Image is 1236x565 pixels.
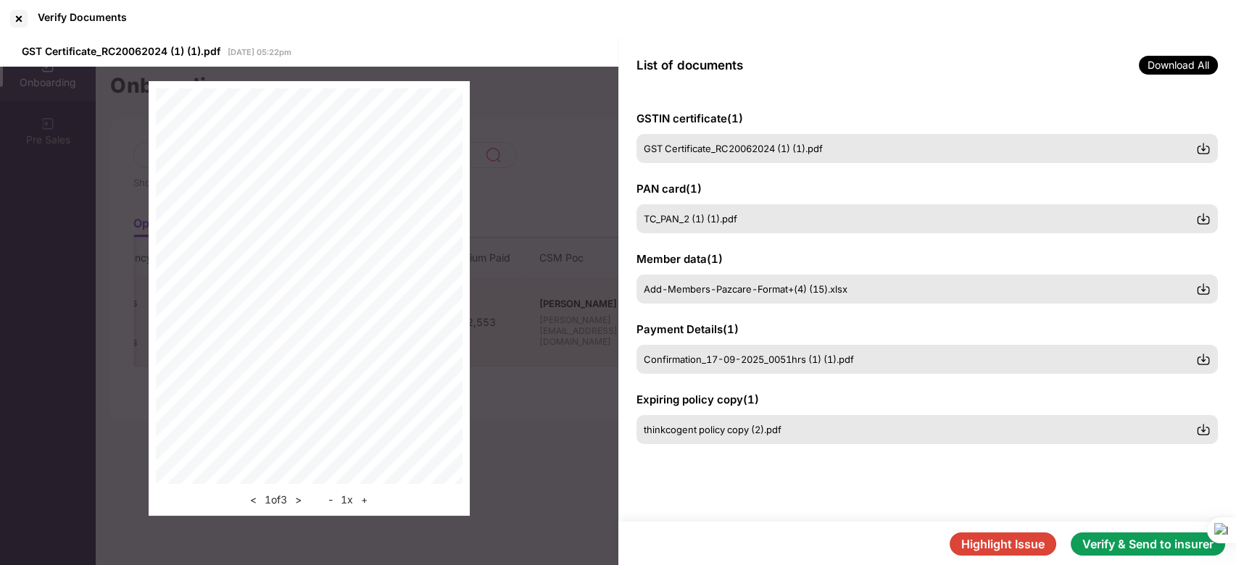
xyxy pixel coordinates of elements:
span: Payment Details ( 1 ) [636,322,739,336]
img: svg+xml;base64,PHN2ZyBpZD0iRG93bmxvYWQtMzJ4MzIiIHhtbG5zPSJodHRwOi8vd3d3LnczLm9yZy8yMDAwL3N2ZyIgd2... [1196,422,1211,437]
img: svg+xml;base64,PHN2ZyBpZD0iRG93bmxvYWQtMzJ4MzIiIHhtbG5zPSJodHRwOi8vd3d3LnczLm9yZy8yMDAwL3N2ZyIgd2... [1196,141,1211,156]
button: < [246,491,261,508]
span: List of documents [636,58,743,72]
img: svg+xml;base64,PHN2ZyBpZD0iRG93bmxvYWQtMzJ4MzIiIHhtbG5zPSJodHRwOi8vd3d3LnczLm9yZy8yMDAwL3N2ZyIgd2... [1196,352,1211,367]
span: Add-Members-Pazcare-Format+(4) (15).xlsx [644,283,847,295]
div: 1 of 3 [246,491,306,508]
span: GST Certificate_RC20062024 (1) (1).pdf [644,143,823,154]
span: Member data ( 1 ) [636,252,723,266]
span: PAN card ( 1 ) [636,182,702,196]
div: 1 x [324,491,372,508]
img: svg+xml;base64,PHN2ZyBpZD0iRG93bmxvYWQtMzJ4MzIiIHhtbG5zPSJodHRwOi8vd3d3LnczLm9yZy8yMDAwL3N2ZyIgd2... [1196,212,1211,226]
span: TC_PAN_2 (1) (1).pdf [644,213,737,225]
span: GSTIN certificate ( 1 ) [636,112,743,125]
button: + [357,491,372,508]
span: GST Certificate_RC20062024 (1) (1).pdf [22,45,220,57]
button: - [324,491,337,508]
span: [DATE] 05:22pm [228,47,291,57]
img: svg+xml;base64,PHN2ZyBpZD0iRG93bmxvYWQtMzJ4MzIiIHhtbG5zPSJodHRwOi8vd3d3LnczLm9yZy8yMDAwL3N2ZyIgd2... [1196,282,1211,296]
button: Highlight Issue [950,532,1056,556]
span: Download All [1139,56,1218,75]
button: > [291,491,306,508]
span: Confirmation_17-09-2025_0051hrs (1) (1).pdf [644,353,854,365]
span: thinkcogent policy copy (2).pdf [644,424,781,435]
div: Verify Documents [38,11,127,23]
span: Expiring policy copy ( 1 ) [636,393,759,406]
button: Verify & Send to insurer [1071,532,1225,556]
